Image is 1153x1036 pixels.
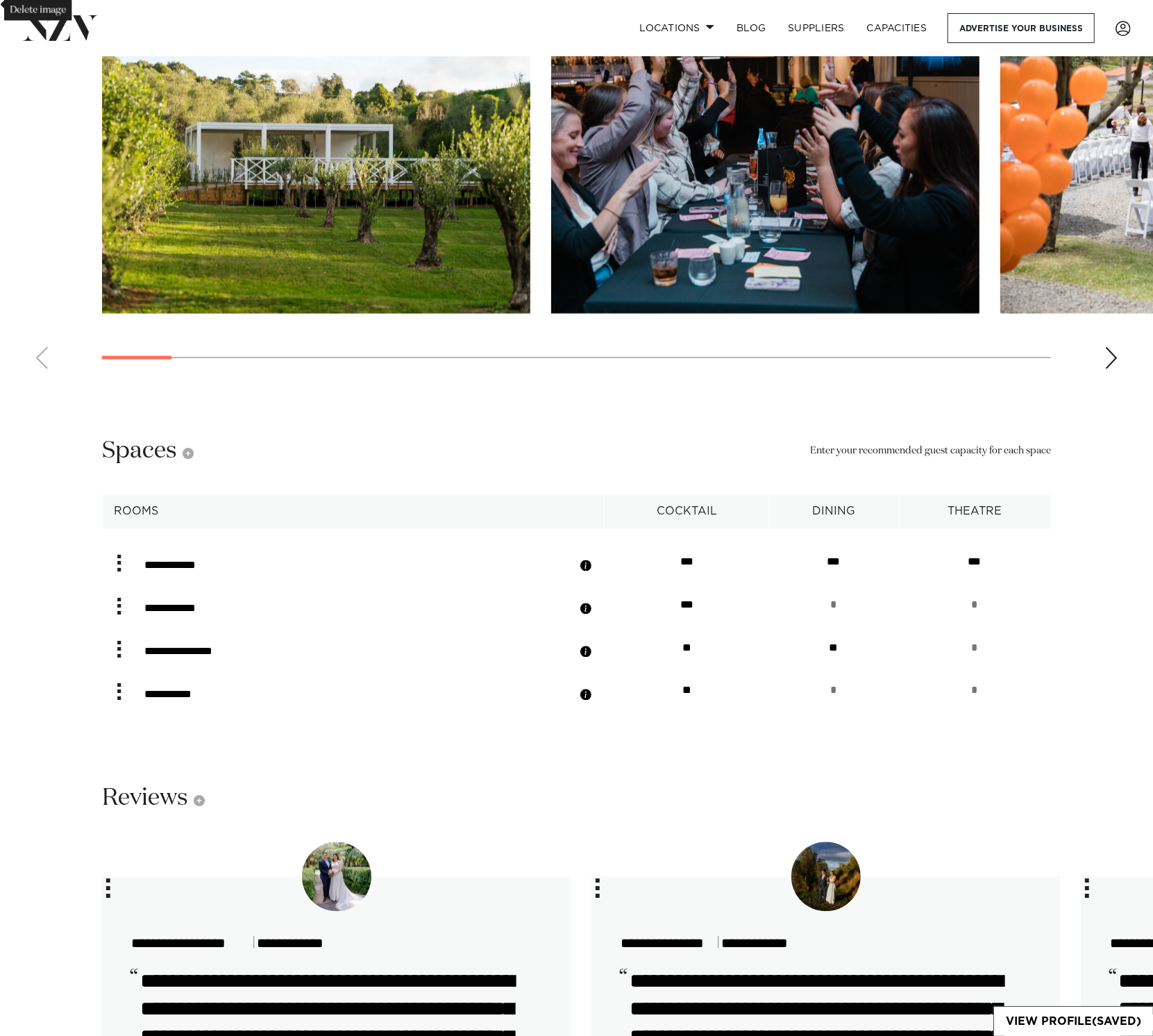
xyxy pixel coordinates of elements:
[4,1,71,21] div: Delete image
[102,783,205,814] h2: Reviews
[302,842,371,912] img: NtLQWYOQN8cXPUIIBrHI9wJ6A40tkmEiSte4Z05z.jpg
[777,13,855,43] a: SUPPLIERS
[725,13,777,43] a: BLOG
[102,436,194,467] h2: Spaces
[103,495,605,529] th: Rooms
[994,1007,1153,1036] a: View Profile(Saved)
[130,933,543,955] cite: |
[22,15,98,40] img: nzv-logo.png
[810,444,1051,460] small: Enter your recommended guest capacity for each space
[791,842,861,912] img: lExcFSdMrIGLCNmFC0YXqDcwXOut0n0iuFvM5Ol6.jpg
[768,495,898,529] th: dining
[948,13,1095,43] a: Advertise your business
[1092,1016,1141,1027] span: (Saved)
[619,933,1032,955] cite: |
[605,495,769,529] th: cocktail
[628,13,725,43] a: Locations
[856,13,939,43] a: Capacities
[899,495,1051,529] th: theatre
